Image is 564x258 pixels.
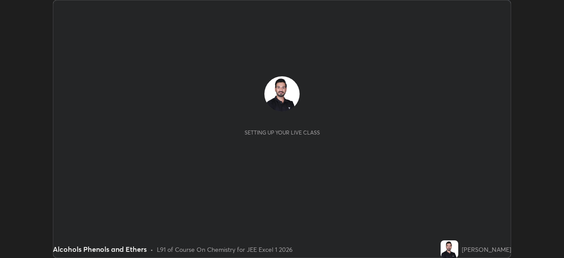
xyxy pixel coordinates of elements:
div: Setting up your live class [245,129,320,136]
img: 4e1817fbb27c49faa6560c8ebe6e622e.jpg [441,240,458,258]
div: L91 of Course On Chemistry for JEE Excel 1 2026 [157,245,293,254]
img: 4e1817fbb27c49faa6560c8ebe6e622e.jpg [264,76,300,112]
div: • [150,245,153,254]
div: Alcohols Phenols and Ethers [53,244,147,254]
div: [PERSON_NAME] [462,245,511,254]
